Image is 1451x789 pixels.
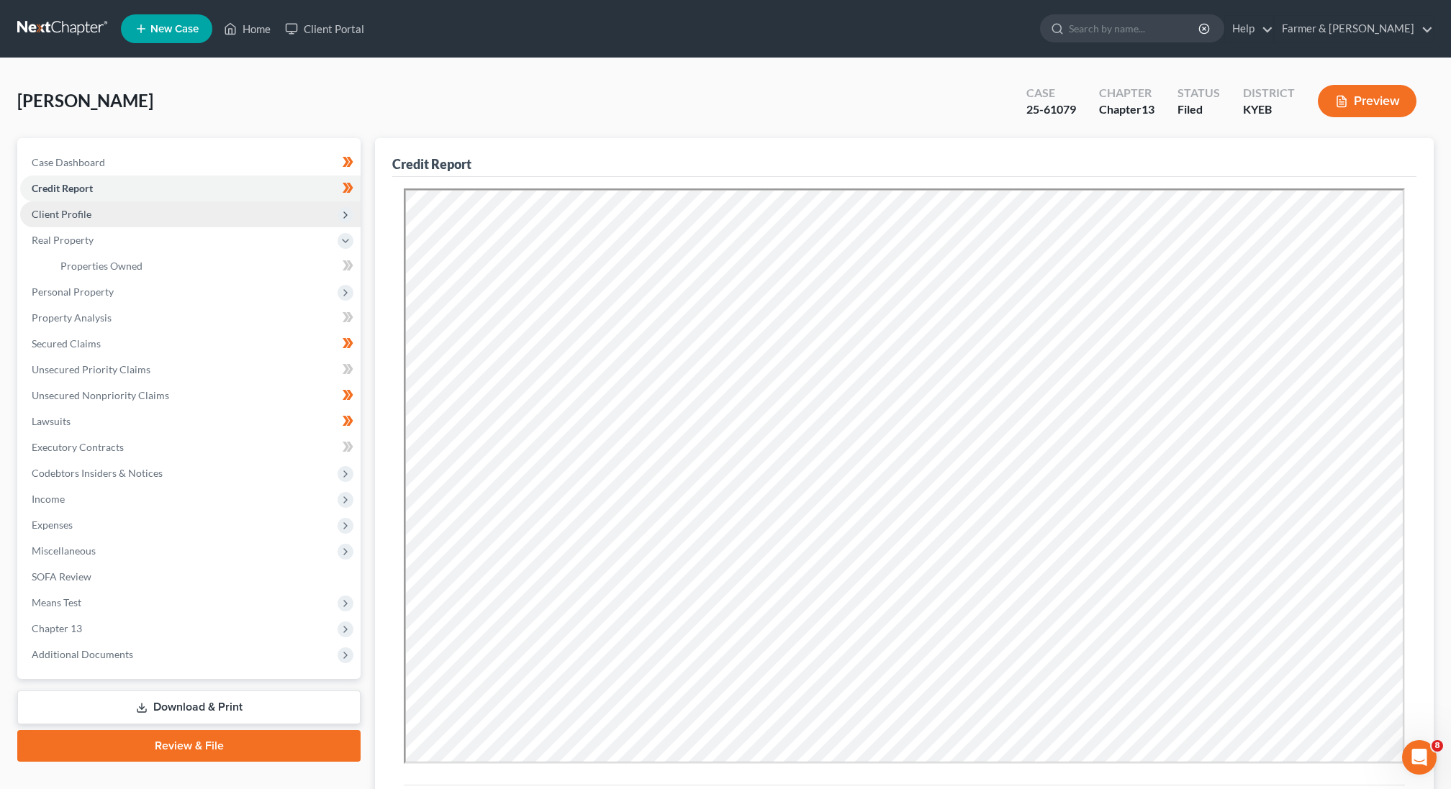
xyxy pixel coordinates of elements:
[60,260,143,272] span: Properties Owned
[17,730,361,762] a: Review & File
[32,648,133,660] span: Additional Documents
[1177,85,1220,101] div: Status
[32,570,91,583] span: SOFA Review
[1225,16,1273,42] a: Help
[1177,101,1220,118] div: Filed
[217,16,278,42] a: Home
[17,90,153,111] span: [PERSON_NAME]
[20,150,361,175] a: Case Dashboard
[150,24,199,35] span: New Case
[32,467,163,479] span: Codebtors Insiders & Notices
[17,690,361,724] a: Download & Print
[32,493,65,505] span: Income
[32,311,112,324] span: Property Analysis
[1432,740,1443,752] span: 8
[1402,740,1437,775] iframe: Intercom live chat
[1318,85,1416,117] button: Preview
[20,434,361,460] a: Executory Contracts
[32,208,91,220] span: Client Profile
[1069,15,1201,42] input: Search by name...
[1243,101,1295,118] div: KYEB
[20,357,361,383] a: Unsecured Priority Claims
[32,389,169,401] span: Unsecured Nonpriority Claims
[20,383,361,409] a: Unsecured Nonpriority Claims
[32,544,96,557] span: Miscellaneous
[32,156,105,168] span: Case Dashboard
[278,16,371,42] a: Client Portal
[20,331,361,357] a: Secured Claims
[32,182,93,194] span: Credit Report
[1099,101,1154,118] div: Chapter
[49,253,361,279] a: Properties Owned
[20,305,361,331] a: Property Analysis
[20,175,361,201] a: Credit Report
[392,155,471,173] div: Credit Report
[32,596,81,608] span: Means Test
[32,234,94,246] span: Real Property
[1026,101,1076,118] div: 25-61079
[1142,102,1154,116] span: 13
[1099,85,1154,101] div: Chapter
[32,441,124,453] span: Executory Contracts
[1275,16,1433,42] a: Farmer & [PERSON_NAME]
[32,286,114,298] span: Personal Property
[32,519,73,531] span: Expenses
[32,363,150,375] span: Unsecured Priority Claims
[1243,85,1295,101] div: District
[32,415,71,427] span: Lawsuits
[20,409,361,434] a: Lawsuits
[20,564,361,590] a: SOFA Review
[32,622,82,634] span: Chapter 13
[1026,85,1076,101] div: Case
[32,337,101,350] span: Secured Claims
